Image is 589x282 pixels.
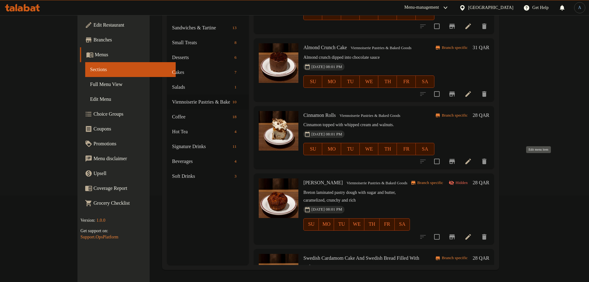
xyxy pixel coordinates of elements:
a: Edit menu item [464,90,472,98]
span: 18 [230,114,239,120]
span: SA [418,77,432,86]
p: Cinnamon topped with whipped cream and walnuts. [303,121,434,129]
span: Hot Tea [172,128,232,135]
button: Branch-specific-item [445,154,459,169]
span: SA [397,220,407,229]
span: Get support on: [81,229,108,233]
span: [DATE] 08:01 PM [309,64,345,70]
span: TH [381,77,394,86]
button: FR [397,75,415,88]
span: Version: [81,218,95,223]
div: Viennoiserie Pastries & Baked Goods [172,98,230,106]
div: Sandwiches & Tartine13 [167,20,249,35]
span: Upsell [94,170,171,177]
a: Edit Restaurant [80,18,176,32]
a: Support.OpsPlatform [81,235,118,239]
span: WE [362,77,376,86]
span: Salads [172,83,232,91]
div: Small Treats8 [167,35,249,50]
span: SU [306,145,320,154]
span: 6 [232,55,239,61]
span: FR [399,145,413,154]
a: Edit menu item [464,23,472,30]
a: Coverage Report [80,181,176,196]
div: items [232,158,239,165]
p: Breton laminated pastry dough with sugar and butter, caramelized, crunchy and rich [303,189,410,204]
button: TH [364,218,380,231]
span: Viennoiserie Pastries & Baked Goods [337,112,403,119]
div: Viennoiserie Pastries & Baked Goods [320,263,385,271]
button: TU [341,75,360,88]
div: Soft Drinks3 [167,169,249,184]
button: WE [360,143,378,155]
div: Signature Drinks11 [167,139,249,154]
span: TU [344,145,357,154]
span: MO [321,220,332,229]
span: Branch specific [439,45,470,51]
div: items [232,173,239,180]
button: TU [341,143,360,155]
span: 4 [232,129,239,135]
span: Branch specific [439,255,470,261]
nav: Menu sections [167,3,249,186]
span: Branches [94,36,171,44]
div: items [232,69,239,76]
span: [DATE] 08:01 PM [309,131,345,137]
span: Promotions [94,140,171,147]
div: items [232,39,239,46]
span: Branch specific [415,180,446,186]
span: Branch specific [439,113,470,118]
div: Desserts [172,54,232,61]
div: Viennoiserie Pastries & Baked Goods10 [167,95,249,109]
div: Beverages4 [167,154,249,169]
button: WE [360,75,378,88]
div: [GEOGRAPHIC_DATA] [468,4,513,11]
div: Salads1 [167,80,249,95]
h6: 31 QAR [473,43,489,52]
div: items [230,113,239,121]
div: items [230,98,239,106]
a: Coupons [80,122,176,136]
a: Menu disclaimer [80,151,176,166]
span: Hidden [453,180,470,186]
span: Full Menu View [90,81,171,88]
button: Branch-specific-item [445,19,459,34]
span: 10 [230,99,239,105]
button: SU [303,143,322,155]
div: items [230,143,239,150]
span: Select to update [430,230,443,243]
span: Cinnamon Rolls [303,113,336,118]
span: 3 [232,173,239,179]
div: Cakes7 [167,65,249,80]
span: A [578,4,581,11]
button: delete [477,19,492,34]
div: Beverages [172,158,232,165]
div: items [230,24,239,32]
span: SU [306,77,320,86]
span: Edit Menu [90,96,171,103]
span: Sandwiches & Tartine [172,24,230,32]
span: Soft Drinks [172,173,232,180]
span: Edit Restaurant [94,21,171,29]
span: Small Treats [172,39,232,46]
span: Select to update [430,88,443,100]
span: TU [344,77,357,86]
a: Menus [80,47,176,62]
span: FR [382,220,392,229]
span: WE [352,220,362,229]
span: TU [336,220,347,229]
span: Cakes [172,69,232,76]
span: 7 [232,70,239,75]
span: Signature Drinks [172,143,230,150]
h6: 28 QAR [473,111,489,120]
span: 1.0.0 [96,218,105,223]
span: Viennoiserie Pastries & Baked Goods [348,45,414,52]
a: Sections [85,62,176,77]
a: Choice Groups [80,107,176,122]
button: delete [477,87,492,101]
div: Coffee [172,113,230,121]
p: Almond crunch dipped into chocolate sauce [303,54,434,62]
